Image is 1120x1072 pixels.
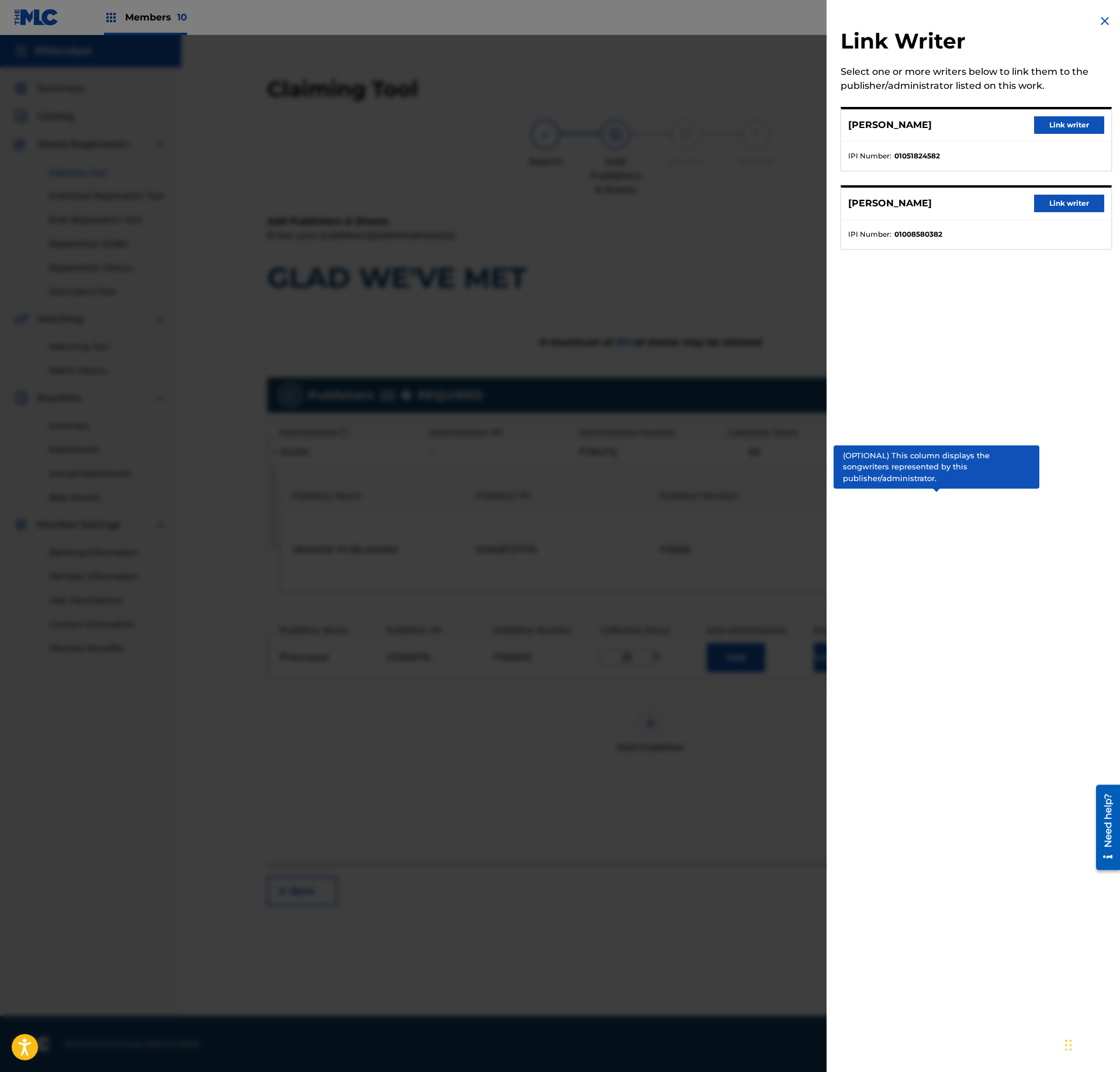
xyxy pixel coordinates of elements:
[1087,779,1120,877] iframe: Resource Center
[125,11,187,24] span: Members
[177,12,187,23] span: 10
[848,229,891,240] span: IPI Number :
[104,11,118,25] img: Top Rightsholders
[848,151,891,161] span: IPI Number :
[1062,1016,1120,1072] iframe: Chat Widget
[1034,116,1104,134] button: Link writer
[848,196,932,210] p: [PERSON_NAME]
[841,65,1112,93] div: Select one or more writers below to link them to the publisher/administrator listed on this work.
[14,9,59,26] img: MLC Logo
[894,229,942,240] strong: 01008580382
[848,118,932,132] p: [PERSON_NAME]
[1034,195,1104,212] button: Link writer
[894,151,940,161] strong: 01051824582
[841,28,1112,58] h2: Link Writer
[1065,1028,1072,1063] div: Drag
